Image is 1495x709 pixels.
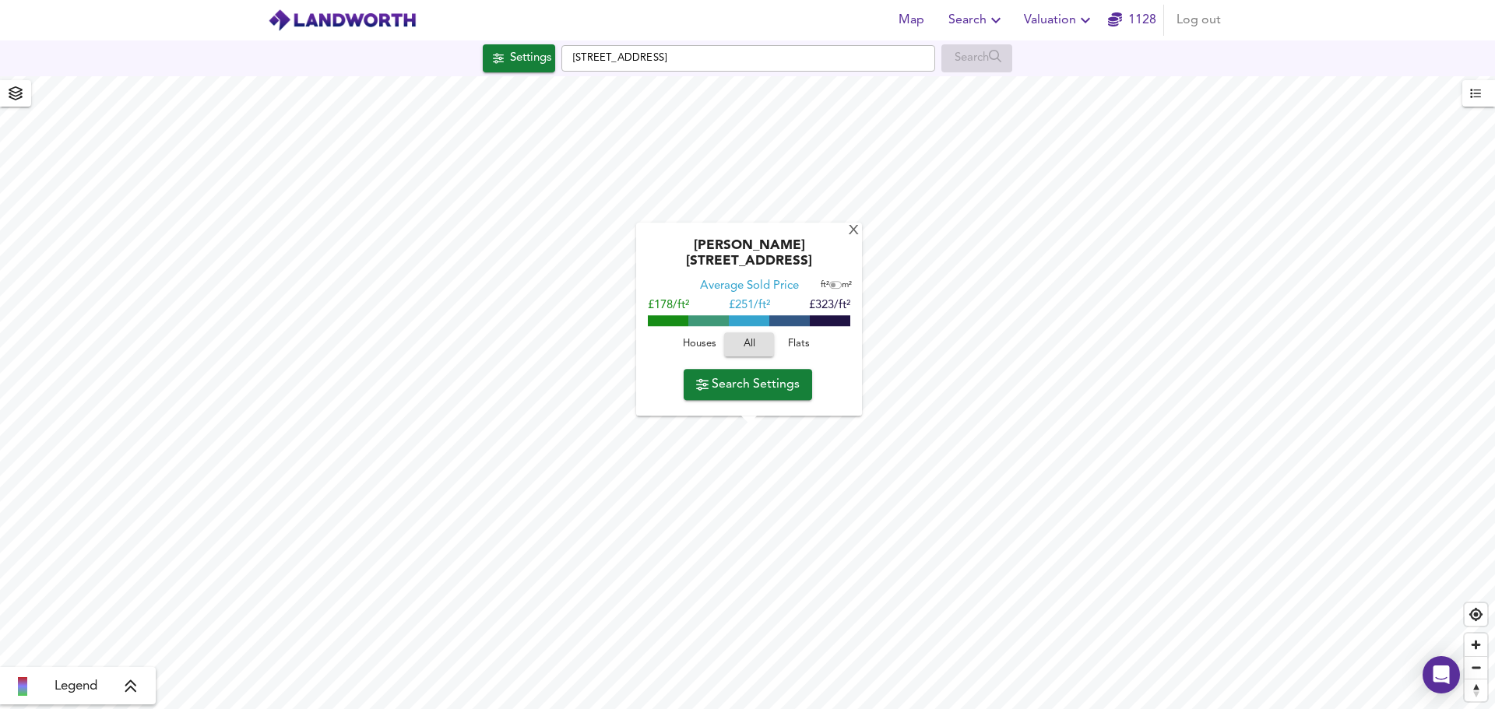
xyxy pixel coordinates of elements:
[1108,9,1156,31] a: 1128
[842,282,852,290] span: m²
[268,9,417,32] img: logo
[1423,656,1460,693] div: Open Intercom Messenger
[644,239,854,279] div: [PERSON_NAME][STREET_ADDRESS]
[561,45,935,72] input: Enter a location...
[847,224,860,239] div: X
[510,48,551,68] div: Settings
[774,333,824,357] button: Flats
[678,336,720,354] span: Houses
[821,282,829,290] span: ft²
[778,336,820,354] span: Flats
[1465,656,1487,679] button: Zoom out
[1465,679,1487,701] button: Reset bearing to north
[648,300,689,312] span: £178/ft²
[700,279,799,295] div: Average Sold Price
[732,336,766,354] span: All
[892,9,930,31] span: Map
[941,44,1012,72] div: Enable a Source before running a Search
[886,5,936,36] button: Map
[483,44,555,72] button: Settings
[55,677,97,696] span: Legend
[942,5,1011,36] button: Search
[724,333,774,357] button: All
[1465,634,1487,656] button: Zoom in
[809,300,850,312] span: £323/ft²
[948,9,1005,31] span: Search
[1107,5,1157,36] button: 1128
[1024,9,1095,31] span: Valuation
[729,300,770,312] span: £ 251/ft²
[674,333,724,357] button: Houses
[684,369,812,400] button: Search Settings
[1465,679,1487,701] span: Reset bearing to north
[1170,5,1227,36] button: Log out
[1018,5,1101,36] button: Valuation
[1177,9,1221,31] span: Log out
[696,374,800,395] span: Search Settings
[1465,603,1487,626] button: Find my location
